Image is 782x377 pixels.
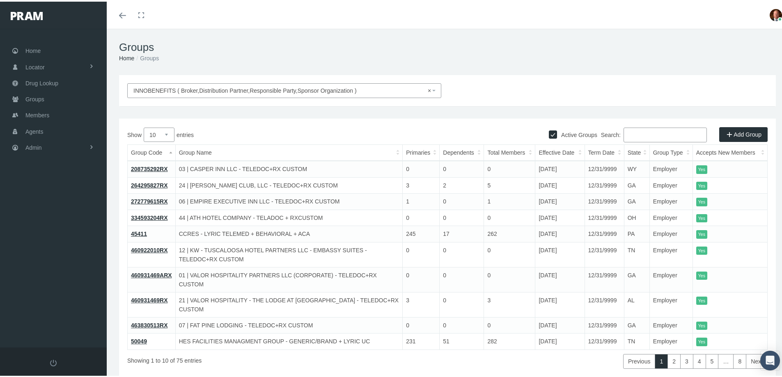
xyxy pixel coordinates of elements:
[649,224,693,241] td: Employer
[624,159,649,176] td: WY
[693,352,706,367] a: 4
[696,228,707,237] itemstyle: Yes
[770,7,782,20] img: S_Profile_Picture_693.jpg
[484,332,535,348] td: 282
[175,315,402,332] td: 07 | FAT PINE LODGING - TELEDOC+RX CUSTOM
[624,332,649,348] td: TN
[133,85,430,94] span: INNOBENEFITS ( Broker,Distribution Partner,Responsible Party,Sponsor Organization )
[535,290,585,315] td: [DATE]
[585,332,624,348] td: 12/31/9999
[403,192,440,208] td: 1
[624,176,649,192] td: GA
[535,192,585,208] td: [DATE]
[484,143,535,160] th: Total Members: activate to sort column ascending
[535,159,585,176] td: [DATE]
[131,164,168,171] a: 208735292RX
[175,192,402,208] td: 06 | EMPIRE EXECUTIVE INN LLC - TELEDOC+RX CUSTOM
[175,208,402,224] td: 44 | ATH HOTEL COMPANY - TELADOC + RXCUSTOM
[535,143,585,160] th: Effective Date: activate to sort column ascending
[134,52,159,61] li: Groups
[440,143,484,160] th: Dependents: activate to sort column ascending
[649,143,693,160] th: Group Type: activate to sort column ascending
[585,265,624,290] td: 12/31/9999
[696,270,707,279] itemstyle: Yes
[11,10,43,18] img: PRAM_20_x_78.png
[484,176,535,192] td: 5
[585,315,624,332] td: 12/31/9999
[624,143,649,160] th: State: activate to sort column ascending
[403,143,440,160] th: Primaries: activate to sort column ascending
[175,265,402,290] td: 01 | VALOR HOSPITALITY PARTNERS LLC (CORPORATE) - TELEDOC+RX CUSTOM
[585,240,624,265] td: 12/31/9999
[557,129,597,138] label: Active Groups
[649,240,693,265] td: Employer
[175,224,402,241] td: CCRES - LYRIC TELEMED + BEHAVIORAL + ACA
[696,295,707,304] itemstyle: Yes
[535,265,585,290] td: [DATE]
[535,315,585,332] td: [DATE]
[535,224,585,241] td: [DATE]
[25,106,49,121] span: Members
[175,240,402,265] td: 12 | KW - TUSCALOOSA HOTEL PARTNERS LLC - EMBASSY SUITES - TELEDOC+RX CUSTOM
[696,320,707,329] itemstyle: Yes
[719,126,768,140] a: Add Group
[649,290,693,315] td: Employer
[131,213,168,219] a: 334593204RX
[440,224,484,241] td: 17
[624,208,649,224] td: OH
[484,240,535,265] td: 0
[484,315,535,332] td: 0
[25,58,45,73] span: Locator
[440,192,484,208] td: 0
[127,82,441,96] span: INNOBENEFITS ( Broker,Distribution Partner,Responsible Party,Sponsor Organization )
[175,332,402,348] td: HES FACILITIES MANAGMENT GROUP - GENERIC/BRAND + LYRIC UC
[624,315,649,332] td: GA
[403,265,440,290] td: 0
[585,143,624,160] th: Term Date: activate to sort column ascending
[131,196,168,203] a: 272779615RX
[428,85,434,94] span: ×
[440,315,484,332] td: 0
[623,352,655,367] a: Previous
[440,290,484,315] td: 0
[649,176,693,192] td: Employer
[535,208,585,224] td: [DATE]
[131,320,168,327] a: 463830513RX
[25,90,44,105] span: Groups
[585,208,624,224] td: 12/31/9999
[403,176,440,192] td: 3
[484,290,535,315] td: 3
[649,332,693,348] td: Employer
[484,159,535,176] td: 0
[746,352,768,367] a: Next
[403,208,440,224] td: 0
[649,208,693,224] td: Employer
[131,270,172,277] a: 460931469ARX
[696,245,707,254] itemstyle: Yes
[624,290,649,315] td: AL
[127,126,447,140] label: Show entries
[649,159,693,176] td: Employer
[585,290,624,315] td: 12/31/9999
[696,164,707,172] itemstyle: Yes
[131,181,168,187] a: 264295827RX
[25,74,58,89] span: Drug Lookup
[696,336,707,345] itemstyle: Yes
[535,240,585,265] td: [DATE]
[403,240,440,265] td: 0
[484,265,535,290] td: 0
[585,159,624,176] td: 12/31/9999
[440,159,484,176] td: 0
[680,352,693,367] a: 3
[706,352,719,367] a: 5
[484,192,535,208] td: 1
[403,315,440,332] td: 0
[484,208,535,224] td: 0
[624,265,649,290] td: GA
[624,224,649,241] td: PA
[25,41,41,57] span: Home
[585,192,624,208] td: 12/31/9999
[649,315,693,332] td: Employer
[601,126,707,141] label: Search:
[733,352,746,367] a: 8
